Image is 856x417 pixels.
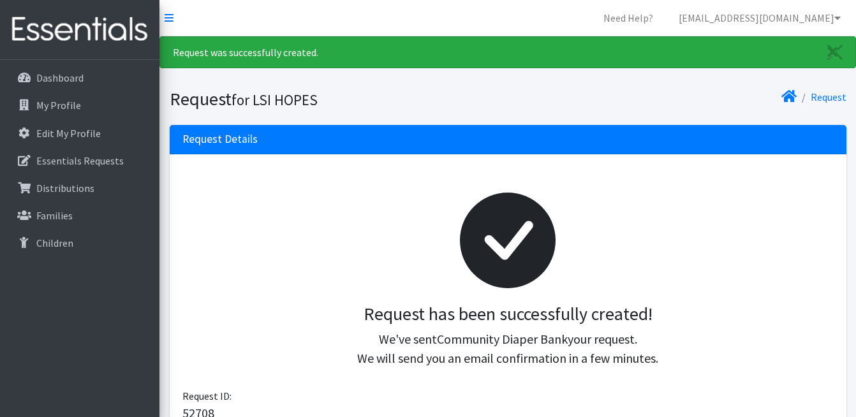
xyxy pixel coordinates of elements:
a: My Profile [5,92,154,118]
h1: Request [170,88,503,110]
p: Essentials Requests [36,154,124,167]
a: Essentials Requests [5,148,154,173]
span: Community Diaper Bank [437,331,568,347]
p: We've sent your request. We will send you an email confirmation in a few minutes. [193,330,823,368]
h3: Request has been successfully created! [193,304,823,325]
img: HumanEssentials [5,8,154,51]
a: Edit My Profile [5,121,154,146]
p: Dashboard [36,71,84,84]
a: Distributions [5,175,154,201]
span: Request ID: [182,390,232,402]
a: [EMAIL_ADDRESS][DOMAIN_NAME] [668,5,851,31]
a: Request [811,91,846,103]
p: My Profile [36,99,81,112]
div: Request was successfully created. [159,36,856,68]
a: Children [5,230,154,256]
a: Close [815,37,855,68]
p: Edit My Profile [36,127,101,140]
a: Families [5,203,154,228]
p: Distributions [36,182,94,194]
small: for LSI HOPES [232,91,318,109]
h3: Request Details [182,133,258,146]
p: Children [36,237,73,249]
a: Need Help? [593,5,663,31]
p: Families [36,209,73,222]
a: Dashboard [5,65,154,91]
